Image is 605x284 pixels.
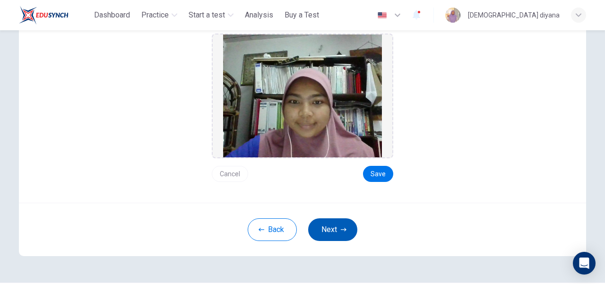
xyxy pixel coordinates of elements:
[376,12,388,19] img: en
[281,7,323,24] button: Buy a Test
[94,9,130,21] span: Dashboard
[141,9,169,21] span: Practice
[19,6,69,25] img: ELTC logo
[223,34,382,157] img: preview screemshot
[468,9,560,21] div: [DEMOGRAPHIC_DATA] diyana
[90,7,134,24] button: Dashboard
[308,218,357,241] button: Next
[241,7,277,24] button: Analysis
[138,7,181,24] button: Practice
[248,218,297,241] button: Back
[185,7,237,24] button: Start a test
[212,166,248,182] button: Cancel
[363,166,393,182] button: Save
[445,8,460,23] img: Profile picture
[285,9,319,21] span: Buy a Test
[573,252,596,275] div: Open Intercom Messenger
[189,9,225,21] span: Start a test
[19,6,90,25] a: ELTC logo
[245,9,273,21] span: Analysis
